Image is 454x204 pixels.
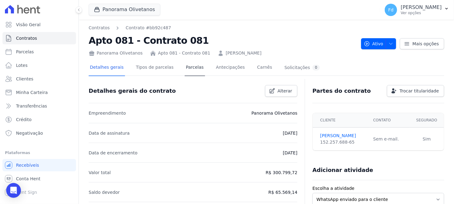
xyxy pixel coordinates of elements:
[2,18,76,31] a: Visão Geral
[388,8,394,12] span: Fd
[312,65,320,71] div: 0
[16,176,40,182] span: Conta Hent
[2,159,76,171] a: Recebíveis
[312,185,444,192] label: Escolha a atividade
[2,173,76,185] a: Conta Hent
[89,189,120,196] p: Saldo devedor
[16,49,34,55] span: Parcelas
[126,25,171,31] a: Contrato #bb92c487
[256,60,273,76] a: Carnês
[400,88,439,94] span: Trocar titularidade
[89,129,130,137] p: Data de assinatura
[89,34,356,47] h2: Apto 081 - Contrato 081
[89,149,138,157] p: Data de encerramento
[320,139,366,145] div: 152.257.688-65
[312,87,371,95] h3: Partes do contrato
[369,113,409,128] th: Contato
[312,166,373,174] h3: Adicionar atividade
[16,116,32,123] span: Crédito
[89,25,356,31] nav: Breadcrumb
[401,10,442,15] p: Ver opções
[369,128,409,151] td: Sem e-mail.
[135,60,175,76] a: Tipos de parcelas
[2,32,76,44] a: Contratos
[283,149,297,157] p: [DATE]
[361,38,396,49] button: Ativo
[380,1,454,18] button: Fd [PERSON_NAME] Ver opções
[284,65,320,71] div: Solicitações
[268,189,297,196] p: R$ 65.569,14
[185,60,205,76] a: Parcelas
[89,25,171,31] nav: Breadcrumb
[2,46,76,58] a: Parcelas
[89,25,110,31] a: Contratos
[16,103,47,109] span: Transferências
[265,85,298,97] a: Alterar
[400,38,444,49] a: Mais opções
[89,169,111,176] p: Valor total
[251,109,297,117] p: Panorama Olivetanos
[283,60,321,76] a: Solicitações0
[16,76,33,82] span: Clientes
[266,169,297,176] p: R$ 300.799,72
[313,113,369,128] th: Cliente
[2,113,76,126] a: Crédito
[5,149,74,157] div: Plataformas
[16,22,41,28] span: Visão Geral
[16,162,39,168] span: Recebíveis
[226,50,261,56] a: [PERSON_NAME]
[16,62,28,68] span: Lotes
[89,109,126,117] p: Empreendimento
[215,60,246,76] a: Antecipações
[16,130,43,136] span: Negativação
[387,85,444,97] a: Trocar titularidade
[410,113,444,128] th: Segurado
[158,50,210,56] a: Apto 081 - Contrato 081
[2,127,76,139] a: Negativação
[16,35,37,41] span: Contratos
[2,100,76,112] a: Transferências
[89,87,176,95] h3: Detalhes gerais do contrato
[6,183,21,198] div: Open Intercom Messenger
[2,59,76,71] a: Lotes
[364,38,384,49] span: Ativo
[320,133,366,139] a: [PERSON_NAME]
[278,88,292,94] span: Alterar
[283,129,297,137] p: [DATE]
[89,60,125,76] a: Detalhes gerais
[16,89,48,96] span: Minha Carteira
[412,41,439,47] span: Mais opções
[2,86,76,99] a: Minha Carteira
[2,73,76,85] a: Clientes
[401,4,442,10] p: [PERSON_NAME]
[89,50,143,56] div: Panorama Olivetanos
[89,4,160,15] button: Panorama Olivetanos
[410,128,444,151] td: Sim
